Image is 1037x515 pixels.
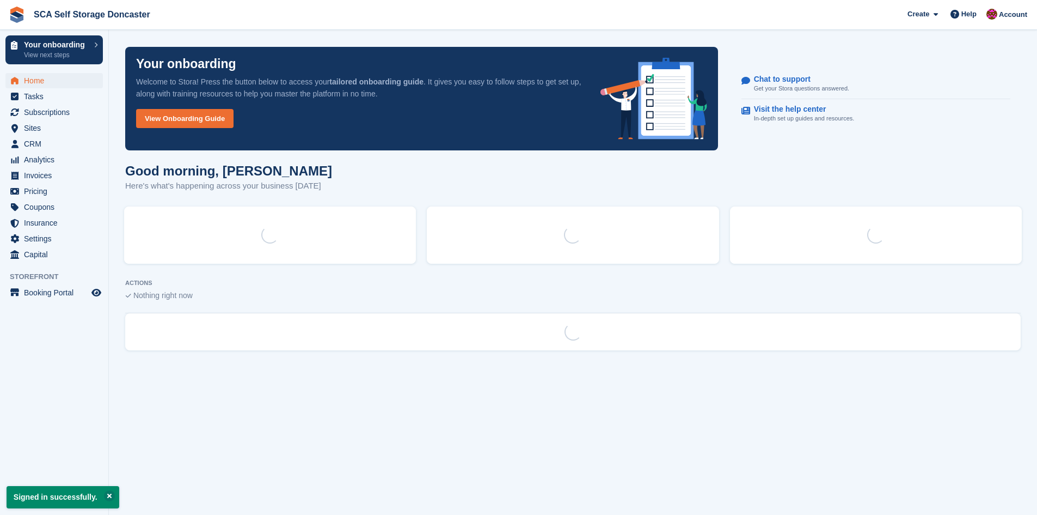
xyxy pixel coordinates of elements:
[754,114,855,123] p: In-depth set up guides and resources.
[125,280,1021,287] p: ACTIONS
[754,105,846,114] p: Visit the help center
[5,199,103,215] a: menu
[5,73,103,88] a: menu
[24,136,89,152] span: CRM
[24,231,89,246] span: Settings
[9,7,25,23] img: stora-icon-8386f47178a22dfd0bd8f6a31ec36ba5ce8667c1dd55bd0f319d3a0aa187defe.svg
[125,163,332,178] h1: Good morning, [PERSON_NAME]
[90,286,103,299] a: Preview store
[7,486,119,508] p: Signed in successfully.
[5,35,103,64] a: Your onboarding View next steps
[5,120,103,136] a: menu
[600,58,707,140] img: onboarding-info-6c161a55d2c0e0a8cae90662b2fe09162a5109e8cc188191df67fb4f79e88e88.svg
[24,105,89,120] span: Subscriptions
[24,247,89,262] span: Capital
[24,152,89,167] span: Analytics
[961,9,977,20] span: Help
[24,89,89,104] span: Tasks
[986,9,997,20] img: Sarah Race
[741,99,1010,129] a: Visit the help center In-depth set up guides and resources.
[999,9,1027,20] span: Account
[24,120,89,136] span: Sites
[5,136,103,152] a: menu
[125,294,131,298] img: blank_slate_check_icon-ba018cac091ee9be17c0a81a6c232d5eb81de652e7a59be601be346b1b6ddf79.svg
[133,291,193,300] span: Nothing right now
[24,199,89,215] span: Coupons
[329,77,424,86] strong: tailored onboarding guide
[24,73,89,88] span: Home
[907,9,929,20] span: Create
[5,215,103,231] a: menu
[24,285,89,300] span: Booking Portal
[5,152,103,167] a: menu
[136,109,234,128] a: View Onboarding Guide
[5,247,103,262] a: menu
[5,89,103,104] a: menu
[24,215,89,231] span: Insurance
[754,75,840,84] p: Chat to support
[24,50,89,60] p: View next steps
[754,84,849,93] p: Get your Stora questions answered.
[24,41,89,49] p: Your onboarding
[5,105,103,120] a: menu
[5,168,103,183] a: menu
[24,168,89,183] span: Invoices
[741,69,1010,99] a: Chat to support Get your Stora questions answered.
[24,184,89,199] span: Pricing
[136,58,236,70] p: Your onboarding
[5,285,103,300] a: menu
[10,271,108,282] span: Storefront
[136,76,583,100] p: Welcome to Stora! Press the button below to access your . It gives you easy to follow steps to ge...
[5,231,103,246] a: menu
[29,5,155,23] a: SCA Self Storage Doncaster
[5,184,103,199] a: menu
[125,180,332,192] p: Here's what's happening across your business [DATE]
